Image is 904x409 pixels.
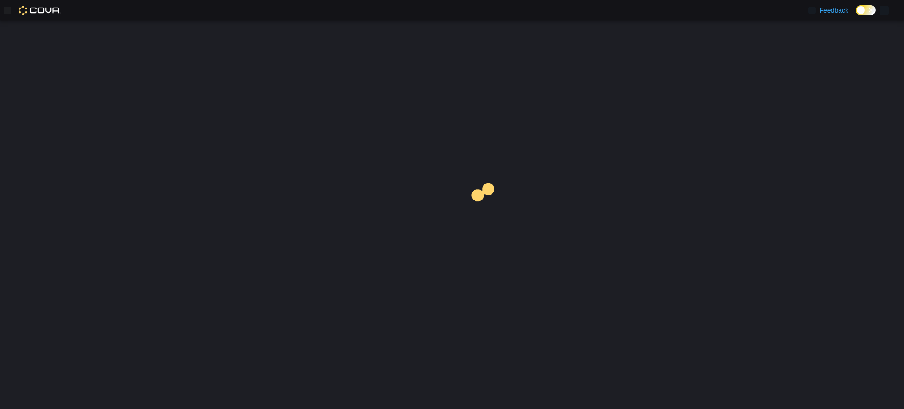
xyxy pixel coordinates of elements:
a: Feedback [805,1,852,20]
input: Dark Mode [856,5,876,15]
img: cova-loader [452,176,523,247]
span: Feedback [820,6,848,15]
img: Cova [19,6,61,15]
